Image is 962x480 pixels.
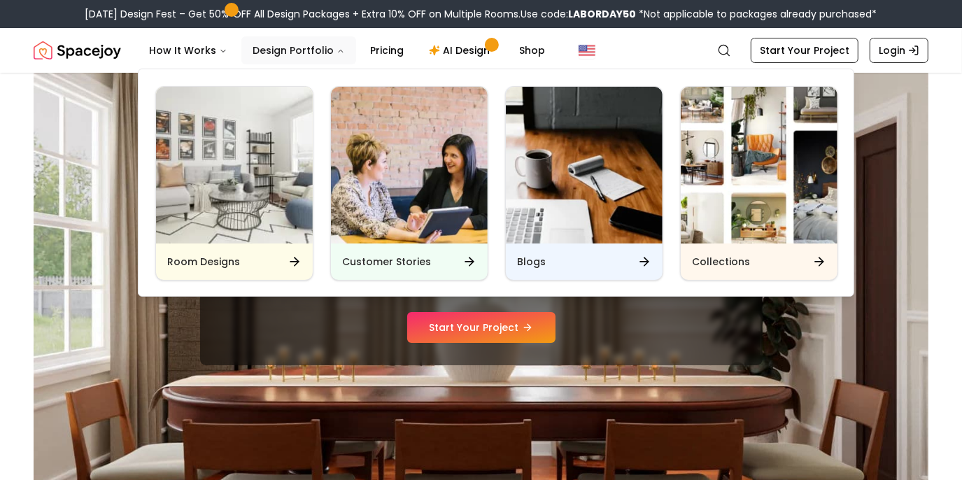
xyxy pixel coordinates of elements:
[156,87,313,243] img: Room Designs
[34,36,121,64] img: Spacejoy Logo
[521,7,637,21] span: Use code:
[680,86,838,281] a: CollectionsCollections
[506,87,663,243] img: Blogs
[34,36,121,64] a: Spacejoy
[508,36,556,64] a: Shop
[637,7,877,21] span: *Not applicable to packages already purchased*
[138,36,556,64] nav: Main
[407,312,556,343] a: Start Your Project
[870,38,928,63] a: Login
[418,36,505,64] a: AI Design
[34,28,928,73] nav: Global
[359,36,415,64] a: Pricing
[342,255,431,269] h6: Customer Stories
[331,87,488,243] img: Customer Stories
[692,255,750,269] h6: Collections
[569,7,637,21] b: LABORDAY50
[241,36,356,64] button: Design Portfolio
[85,7,877,21] div: [DATE] Design Fest – Get 50% OFF All Design Packages + Extra 10% OFF on Multiple Rooms.
[517,255,546,269] h6: Blogs
[155,86,313,281] a: Room DesignsRoom Designs
[330,86,488,281] a: Customer StoriesCustomer Stories
[138,36,239,64] button: How It Works
[139,69,855,297] div: Design Portfolio
[505,86,663,281] a: BlogsBlogs
[681,87,837,243] img: Collections
[751,38,858,63] a: Start Your Project
[579,42,595,59] img: United States
[167,255,240,269] h6: Room Designs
